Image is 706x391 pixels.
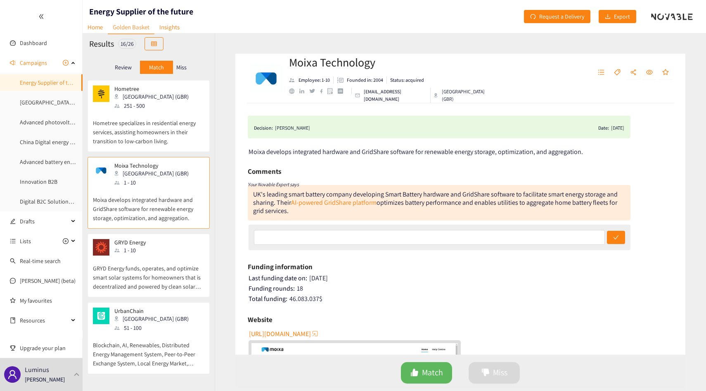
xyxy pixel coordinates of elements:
[114,323,194,332] div: 51 - 100
[387,76,424,84] li: Status
[114,246,152,255] div: 1 - 10
[249,284,295,293] span: Funding rounds:
[20,138,138,146] a: China Digital energy management & grid services
[610,66,625,79] button: tag
[118,39,136,49] div: 16 / 26
[20,99,159,106] a: [GEOGRAPHIC_DATA] : High efficiency heat pump systems
[114,178,194,187] div: 1 - 10
[114,85,189,92] p: Hometree
[642,66,657,79] button: eye
[327,88,338,94] a: google maps
[25,365,49,375] p: Luminus
[20,118,126,126] a: Advanced photovoltaics & solar integration
[347,76,383,84] p: Founded in: 2004
[93,239,109,256] img: Snapshot of the company's website
[20,198,109,205] a: Digital B2C Solutions Energy Utilities
[114,308,189,314] p: UrbanChain
[249,294,287,303] span: Total funding:
[114,169,194,178] div: [GEOGRAPHIC_DATA] (GBR)
[114,314,194,323] div: [GEOGRAPHIC_DATA] (GBR)
[20,158,100,166] a: Advanced battery energy storage
[299,76,330,84] p: Employee: 1-10
[320,89,328,93] a: facebook
[530,14,536,20] span: redo
[108,21,154,34] a: Golden Basket
[568,302,706,391] div: Widget de chat
[254,124,273,132] span: Decision:
[249,284,673,293] div: 18
[20,292,76,309] a: My favourites
[289,54,490,71] h2: Moixa Technology
[248,181,299,187] i: Your Novable Expert says
[63,60,69,66] span: plus-circle
[599,10,636,23] button: downloadExport
[334,76,387,84] li: Founded in year
[249,274,673,282] div: [DATE]
[89,38,114,50] h2: Results
[249,327,319,340] button: [URL][DOMAIN_NAME]
[249,147,583,156] span: Moixa develops integrated hardware and GridShare software for renewable energy storage, optimizat...
[611,124,624,132] div: [DATE]
[20,79,90,86] a: Energy Supplier of the future
[598,124,609,132] span: Date:
[646,69,653,76] span: eye
[493,366,507,379] span: Miss
[469,362,520,384] button: dislikeMiss
[249,295,673,303] div: 46.083.037 $
[20,55,47,71] span: Campaigns
[149,64,164,71] p: Match
[594,66,609,79] button: unordered-list
[114,162,189,169] p: Moixa Technology
[10,218,16,224] span: edit
[20,277,76,284] a: [PERSON_NAME] (beta)
[93,256,204,291] p: GRYD Energy funds, operates, and optimize smart solar systems for homeowners that is decentralize...
[10,238,16,244] span: unordered-list
[249,329,311,339] span: [URL][DOMAIN_NAME]
[93,308,109,324] img: Snapshot of the company's website
[524,10,590,23] button: redoRequest a Delivery
[309,89,320,93] a: twitter
[289,88,299,94] a: website
[390,76,424,84] p: Status: acquired
[248,313,272,326] h6: Website
[114,101,194,110] div: 251 - 500
[291,198,377,207] a: AI-powered GridShare platform
[114,92,194,101] div: [GEOGRAPHIC_DATA] (GBR)
[481,368,490,378] span: dislike
[401,362,452,384] button: likeMatch
[20,340,76,356] span: Upgrade your plan
[613,235,619,241] span: check
[63,238,69,244] span: plus-circle
[10,60,16,66] span: sound
[115,64,132,71] p: Review
[83,21,108,33] a: Home
[151,41,157,47] span: table
[338,88,348,94] a: crunchbase
[434,88,490,103] div: [GEOGRAPHIC_DATA] (GBR)
[422,366,443,379] span: Match
[250,62,283,95] img: Company Logo
[20,178,57,185] a: Innovation B2B
[93,110,204,146] p: Hometree specializes in residential energy services, assisting homeowners in their transition to ...
[20,312,69,329] span: Resources
[605,14,611,20] span: download
[598,69,604,76] span: unordered-list
[176,64,187,71] p: Miss
[89,6,193,17] h1: Energy Supplier of the future
[38,14,44,19] span: double-left
[93,85,109,102] img: Snapshot of the company's website
[289,76,334,84] li: Employees
[7,370,17,379] span: user
[20,213,69,230] span: Drafts
[20,39,47,47] a: Dashboard
[626,66,641,79] button: share-alt
[248,165,281,178] h6: Comments
[614,69,621,76] span: tag
[248,261,313,273] h6: Funding information
[154,21,185,33] a: Insights
[10,345,16,351] span: trophy
[25,375,65,384] p: [PERSON_NAME]
[93,162,109,179] img: Snapshot of the company's website
[662,69,669,76] span: star
[568,302,706,391] iframe: Chat Widget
